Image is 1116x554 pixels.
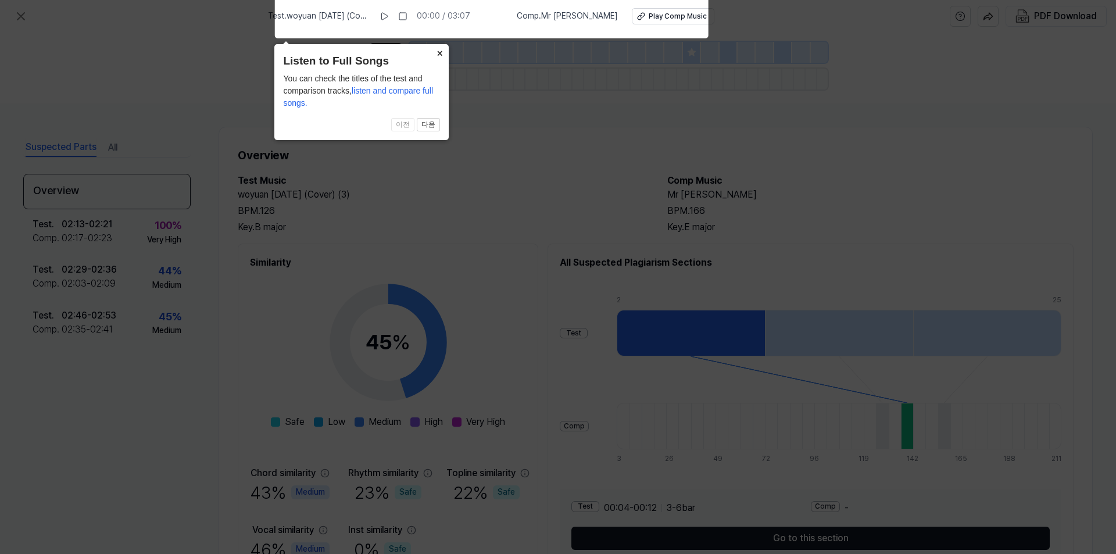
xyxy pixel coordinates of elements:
[283,73,440,109] div: You can check the titles of the test and comparison tracks,
[283,53,440,70] header: Listen to Full Songs
[632,8,714,24] button: Play Comp Music
[268,10,370,22] span: Test . woyuan [DATE] (Cover) (3)
[649,12,707,22] div: Play Comp Music
[417,118,440,132] button: 다음
[283,86,433,108] span: listen and compare full songs.
[430,44,449,60] button: Close
[517,10,618,22] span: Comp . Mr [PERSON_NAME]
[417,10,470,22] div: 00:00 / 03:07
